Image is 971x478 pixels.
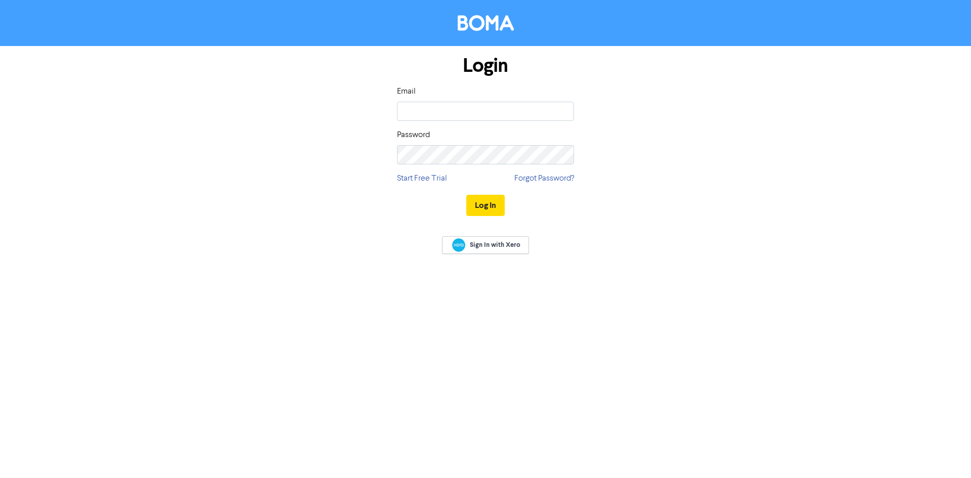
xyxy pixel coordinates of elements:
[920,429,971,478] iframe: Chat Widget
[452,238,465,252] img: Xero logo
[397,85,416,98] label: Email
[397,54,574,77] h1: Login
[397,129,430,141] label: Password
[397,172,447,185] a: Start Free Trial
[466,195,505,216] button: Log In
[470,240,520,249] span: Sign In with Xero
[514,172,574,185] a: Forgot Password?
[458,15,514,31] img: BOMA Logo
[442,236,529,254] a: Sign In with Xero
